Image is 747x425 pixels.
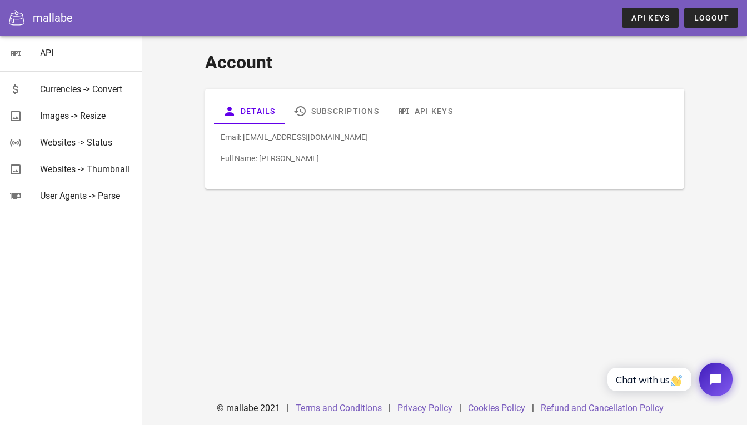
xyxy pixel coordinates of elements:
span: Logout [693,13,729,22]
a: Privacy Policy [397,403,452,413]
div: Websites -> Status [40,137,133,148]
div: | [287,395,289,422]
div: | [389,395,391,422]
div: Images -> Resize [40,111,133,121]
p: Email: [EMAIL_ADDRESS][DOMAIN_NAME] [221,131,669,143]
span: API Keys [631,13,670,22]
h1: Account [205,49,685,76]
a: Cookies Policy [468,403,525,413]
div: Websites -> Thumbnail [40,164,133,174]
iframe: Tidio Chat [595,353,742,406]
div: Currencies -> Convert [40,84,133,94]
button: Logout [684,8,738,28]
a: API Keys [388,98,462,124]
div: © mallabe 2021 [210,395,287,422]
div: | [459,395,461,422]
div: API [40,48,133,58]
div: | [532,395,534,422]
p: Full Name: [PERSON_NAME] [221,152,669,164]
a: Terms and Conditions [296,403,382,413]
a: Details [214,98,285,124]
a: Refund and Cancellation Policy [541,403,664,413]
div: User Agents -> Parse [40,191,133,201]
div: mallabe [33,9,73,26]
a: API Keys [622,8,679,28]
a: Subscriptions [284,98,387,124]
